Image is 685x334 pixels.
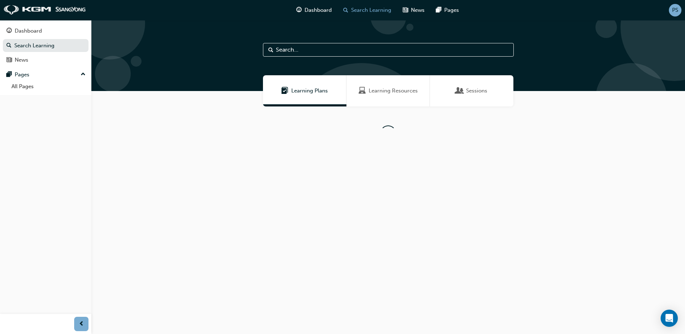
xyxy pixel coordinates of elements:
span: news-icon [6,57,12,63]
a: Learning ResourcesLearning Resources [346,75,430,106]
button: DashboardSearch LearningNews [3,23,88,68]
span: pages-icon [436,6,441,15]
span: search-icon [6,43,11,49]
input: Search... [263,43,514,57]
span: Search [268,46,273,54]
a: news-iconNews [397,3,430,18]
span: Pages [444,6,459,14]
button: Pages [3,68,88,81]
span: Sessions [456,87,463,95]
a: guage-iconDashboard [291,3,337,18]
span: Dashboard [305,6,332,14]
a: Dashboard [3,24,88,38]
button: PS [669,4,681,16]
span: Search Learning [351,6,391,14]
a: Search Learning [3,39,88,52]
span: News [411,6,425,14]
a: SessionsSessions [430,75,513,106]
span: Learning Resources [369,87,418,95]
div: Dashboard [15,27,42,35]
span: pages-icon [6,72,12,78]
span: prev-icon [79,320,84,329]
span: Sessions [466,87,487,95]
span: Learning Plans [281,87,288,95]
span: PS [672,6,678,14]
a: All Pages [9,81,88,92]
div: Pages [15,71,29,79]
span: Learning Resources [359,87,366,95]
span: guage-icon [6,28,12,34]
span: search-icon [343,6,348,15]
a: search-iconSearch Learning [337,3,397,18]
span: guage-icon [296,6,302,15]
span: news-icon [403,6,408,15]
a: News [3,53,88,67]
span: up-icon [81,70,86,79]
img: kgm [4,5,86,15]
div: Open Intercom Messenger [661,310,678,327]
a: Learning PlansLearning Plans [263,75,346,106]
div: News [15,56,28,64]
a: pages-iconPages [430,3,465,18]
span: Learning Plans [291,87,328,95]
